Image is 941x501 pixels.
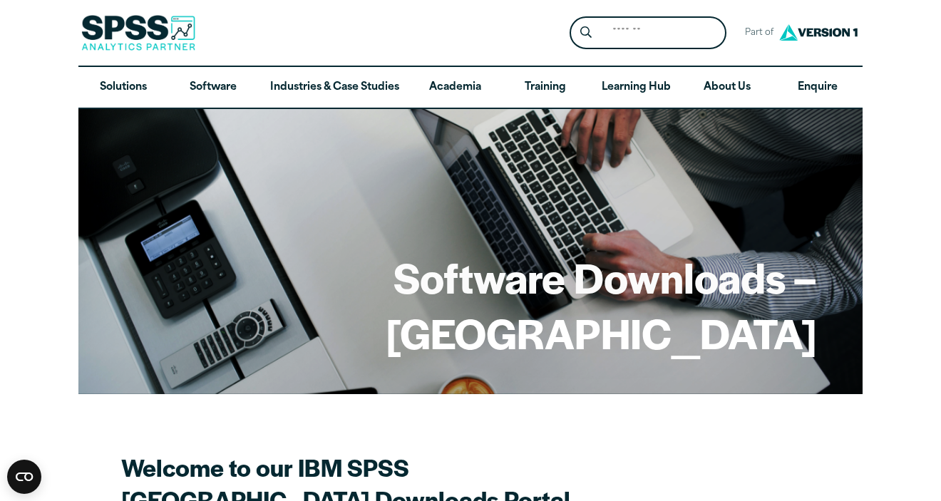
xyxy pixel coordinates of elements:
button: Open CMP widget [7,460,41,494]
a: Solutions [78,67,168,108]
a: Academia [411,67,500,108]
form: Site Header Search Form [570,16,726,50]
img: SPSS Analytics Partner [81,15,195,51]
button: Search magnifying glass icon [573,20,600,46]
svg: Search magnifying glass icon [580,26,592,38]
img: Version1 Logo [776,19,861,46]
h1: Software Downloads – [GEOGRAPHIC_DATA] [124,249,817,360]
span: Part of [738,23,776,43]
a: Industries & Case Studies [259,67,411,108]
a: Enquire [773,67,863,108]
a: Training [500,67,590,108]
a: Learning Hub [590,67,682,108]
a: About Us [682,67,772,108]
a: Software [168,67,258,108]
nav: Desktop version of site main menu [78,67,863,108]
